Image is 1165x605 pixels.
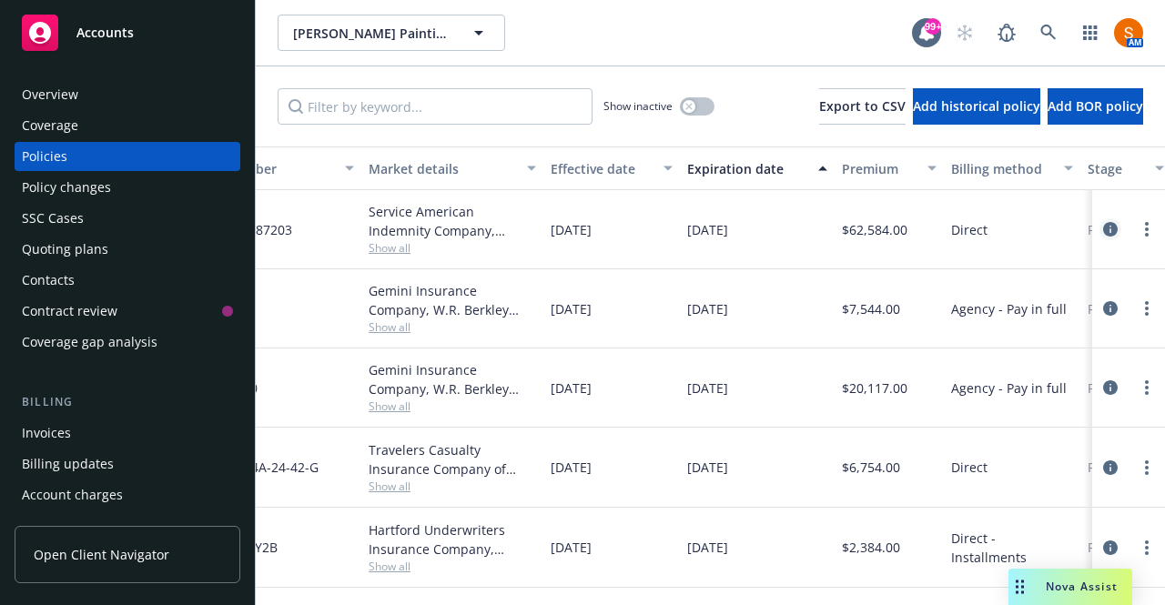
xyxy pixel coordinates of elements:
a: circleInformation [1099,537,1121,559]
span: Accounts [76,25,134,40]
a: Accounts [15,7,240,58]
button: Add BOR policy [1048,88,1143,125]
div: Contract review [22,297,117,326]
span: [PERSON_NAME] Painting, Inc. [293,24,451,43]
div: Drag to move [1008,569,1031,605]
span: Agency - Pay in full [951,378,1067,398]
span: [DATE] [687,378,728,398]
button: Market details [361,146,543,190]
span: [DATE] [687,538,728,557]
a: Overview [15,80,240,109]
span: [DATE] [551,299,592,318]
a: circleInformation [1099,457,1121,479]
button: Effective date [543,146,680,190]
div: Policy number [187,159,334,178]
a: Quoting plans [15,235,240,264]
span: $7,544.00 [842,299,900,318]
button: Premium [835,146,944,190]
a: Policy changes [15,173,240,202]
div: Billing method [951,159,1053,178]
span: [DATE] [551,458,592,477]
a: Search [1030,15,1067,51]
div: Coverage [22,111,78,140]
a: Coverage [15,111,240,140]
button: Policy number [179,146,361,190]
div: Hartford Underwriters Insurance Company, Hartford Insurance Group [369,520,536,559]
div: Premium [842,159,917,178]
span: Direct [951,220,988,239]
button: [PERSON_NAME] Painting, Inc. [278,15,505,51]
div: Expiration date [687,159,807,178]
span: Open Client Navigator [34,545,169,564]
div: SSC Cases [22,204,84,233]
div: Market details [369,159,516,178]
div: Overview [22,80,78,109]
div: Quoting plans [22,235,108,264]
a: Invoices [15,418,240,448]
div: Gemini Insurance Company, W.R. Berkley Corporation, Risk Transfer Partners [369,360,536,398]
div: Stage [1088,159,1144,178]
a: Policies [15,142,240,171]
a: Contract review [15,297,240,326]
button: Billing method [944,146,1080,190]
a: Billing updates [15,449,240,479]
a: more [1136,377,1158,398]
a: Contacts [15,266,240,295]
span: Show all [369,559,536,574]
a: circleInformation [1099,377,1121,398]
span: Show all [369,240,536,256]
span: $62,584.00 [842,220,907,239]
span: $2,384.00 [842,538,900,557]
a: more [1136,537,1158,559]
span: [DATE] [687,299,728,318]
button: Expiration date [680,146,835,190]
span: Show inactive [603,98,673,114]
div: Travelers Casualty Insurance Company of America, Travelers Insurance [369,440,536,479]
div: Gemini Insurance Company, W.R. Berkley Corporation, Risk Transfer Partners [369,281,536,319]
a: Switch app [1072,15,1109,51]
span: Show all [369,319,536,335]
div: Coverage gap analysis [22,328,157,357]
span: [DATE] [687,458,728,477]
a: more [1136,218,1158,240]
span: [DATE] [551,220,592,239]
a: Coverage gap analysis [15,328,240,357]
span: [DATE] [551,538,592,557]
span: Nova Assist [1046,579,1118,594]
a: more [1136,297,1158,319]
span: Add historical policy [913,97,1040,115]
button: Nova Assist [1008,569,1132,605]
div: 99+ [925,18,941,35]
span: Agency - Pay in full [951,299,1067,318]
span: Show all [369,398,536,414]
div: Policies [22,142,67,171]
span: Direct - Installments [951,529,1073,567]
div: Invoices [22,418,71,448]
div: Billing updates [22,449,114,479]
a: circleInformation [1099,218,1121,240]
a: more [1136,457,1158,479]
a: circleInformation [1099,297,1121,319]
a: SSC Cases [15,204,240,233]
img: photo [1114,18,1143,47]
a: Report a Bug [988,15,1025,51]
div: Account charges [22,480,123,509]
a: Account charges [15,480,240,509]
button: Export to CSV [819,88,906,125]
button: Add historical policy [913,88,1040,125]
span: Show all [369,479,536,494]
div: Billing [15,393,240,411]
div: Contacts [22,266,75,295]
div: Effective date [551,159,653,178]
span: Direct [951,458,988,477]
span: $6,754.00 [842,458,900,477]
div: Service American Indemnity Company, Service American Indemnity Company, Method Insurance [369,202,536,240]
span: Export to CSV [819,97,906,115]
a: Start snowing [947,15,983,51]
span: $20,117.00 [842,378,907,398]
div: Policy changes [22,173,111,202]
span: [DATE] [551,378,592,398]
input: Filter by keyword... [278,88,593,125]
span: [DATE] [687,220,728,239]
span: Add BOR policy [1048,97,1143,115]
